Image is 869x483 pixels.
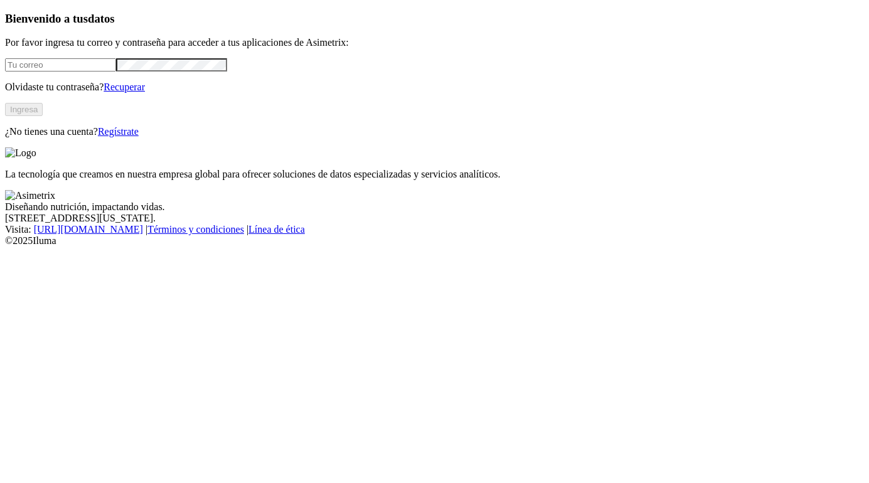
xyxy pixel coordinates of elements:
[5,58,116,72] input: Tu correo
[5,224,864,235] div: Visita : | |
[5,201,864,213] div: Diseñando nutrición, impactando vidas.
[104,82,145,92] a: Recuperar
[5,82,864,93] p: Olvidaste tu contraseña?
[147,224,244,235] a: Términos y condiciones
[248,224,305,235] a: Línea de ética
[98,126,139,137] a: Regístrate
[34,224,143,235] a: [URL][DOMAIN_NAME]
[5,126,864,137] p: ¿No tienes una cuenta?
[5,169,864,180] p: La tecnología que creamos en nuestra empresa global para ofrecer soluciones de datos especializad...
[5,103,43,116] button: Ingresa
[5,147,36,159] img: Logo
[5,12,864,26] h3: Bienvenido a tus
[5,37,864,48] p: Por favor ingresa tu correo y contraseña para acceder a tus aplicaciones de Asimetrix:
[5,213,864,224] div: [STREET_ADDRESS][US_STATE].
[88,12,115,25] span: datos
[5,235,864,247] div: © 2025 Iluma
[5,190,55,201] img: Asimetrix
